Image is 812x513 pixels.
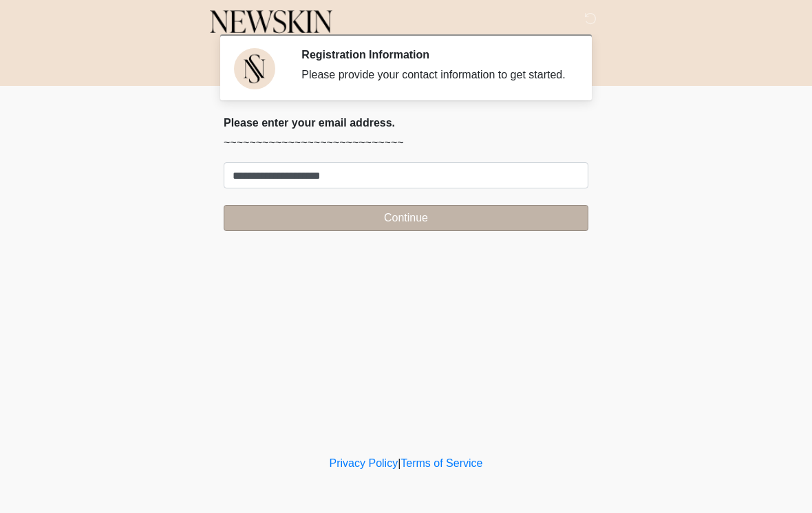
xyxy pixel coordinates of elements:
a: Terms of Service [400,457,482,469]
div: Please provide your contact information to get started. [301,67,568,83]
a: | [398,457,400,469]
img: Agent Avatar [234,48,275,89]
img: Newskin Logo [210,10,332,34]
p: ~~~~~~~~~~~~~~~~~~~~~~~~~~~~ [224,135,588,151]
h2: Registration Information [301,48,568,61]
a: Privacy Policy [330,457,398,469]
h2: Please enter your email address. [224,116,588,129]
button: Continue [224,205,588,231]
